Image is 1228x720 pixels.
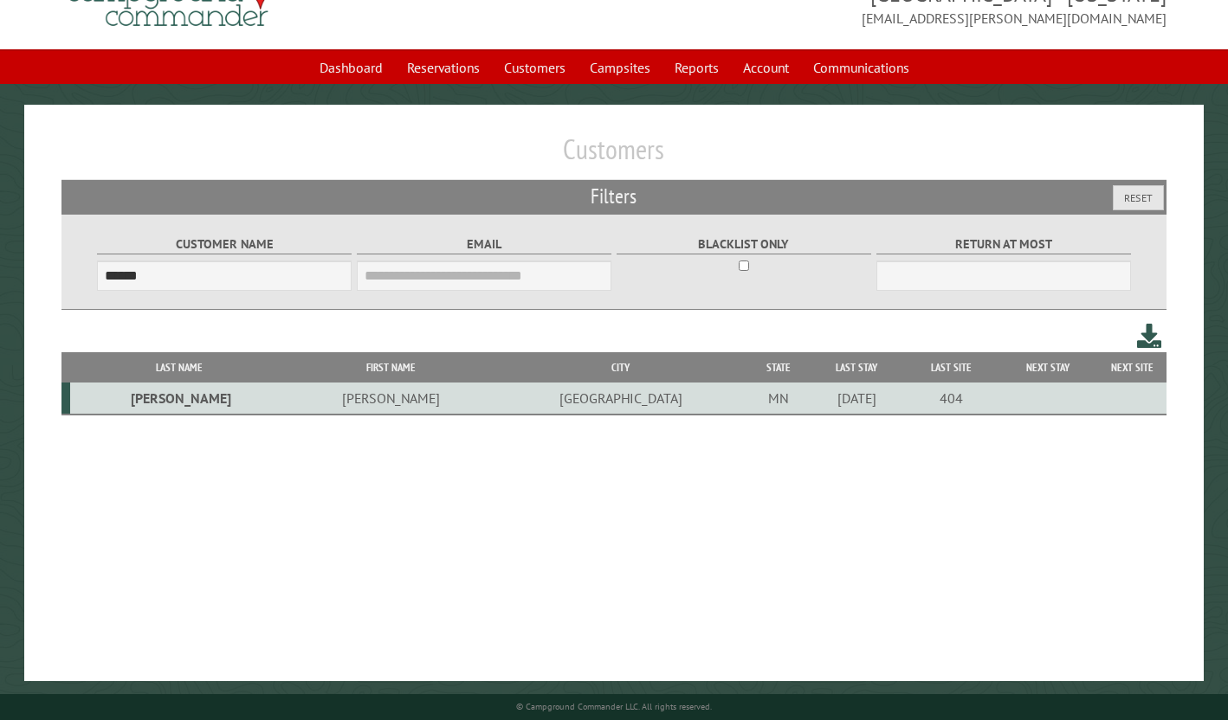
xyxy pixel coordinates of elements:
td: [GEOGRAPHIC_DATA] [494,382,748,415]
th: Last Stay [809,352,904,382]
th: First Name [288,352,494,382]
td: [PERSON_NAME] [288,382,494,415]
label: Return at most [876,235,1131,254]
small: © Campground Commander LLC. All rights reserved. [516,701,712,712]
a: Campsites [579,51,661,84]
div: [DATE] [811,389,902,407]
th: Last Name [70,352,288,382]
label: Email [357,235,611,254]
h1: Customers [61,132,1167,180]
td: MN [748,382,810,415]
a: Reports [664,51,729,84]
h2: Filters [61,180,1167,213]
a: Dashboard [309,51,393,84]
a: Communications [803,51,920,84]
td: [PERSON_NAME] [70,382,288,415]
th: Next Site [1097,352,1167,382]
a: Reservations [397,51,490,84]
label: Blacklist only [617,235,871,254]
th: City [494,352,748,382]
th: Next Stay [999,352,1097,382]
td: 404 [904,382,998,415]
a: Account [733,51,799,84]
a: Download this customer list (.csv) [1137,320,1162,352]
th: Last Site [904,352,998,382]
label: Customer Name [97,235,352,254]
button: Reset [1113,185,1164,210]
th: State [748,352,810,382]
a: Customers [494,51,576,84]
